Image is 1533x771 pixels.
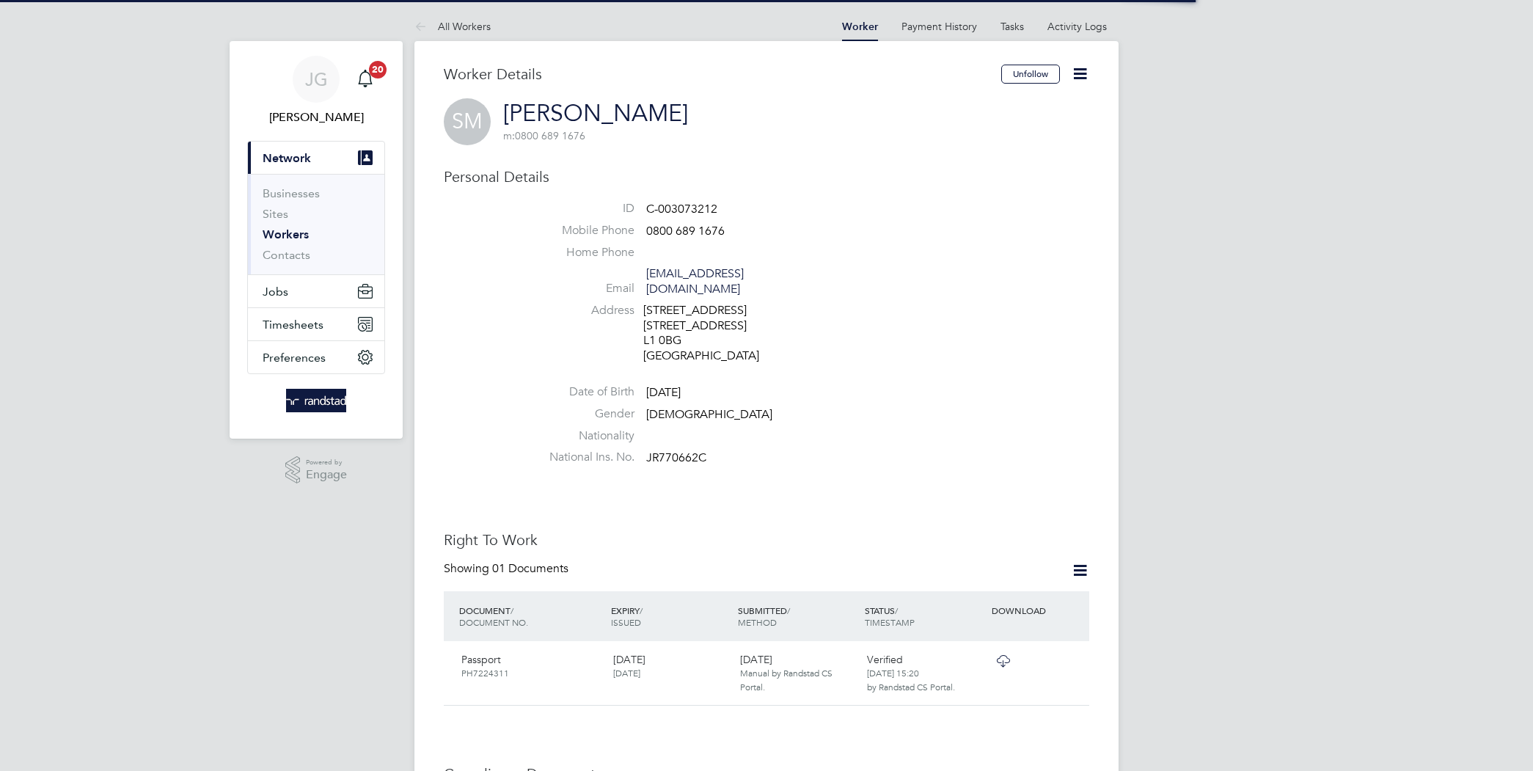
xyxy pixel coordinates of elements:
[532,384,634,400] label: Date of Birth
[532,406,634,422] label: Gender
[444,530,1089,549] h3: Right To Work
[532,281,634,296] label: Email
[532,428,634,444] label: Nationality
[263,151,311,165] span: Network
[611,616,641,628] span: ISSUED
[734,597,861,635] div: SUBMITTED
[867,667,919,679] span: [DATE] 15:20
[988,597,1089,624] div: DOWNLOAD
[461,667,509,679] span: PH7224311
[842,21,878,33] a: Worker
[459,616,528,628] span: DOCUMENT NO.
[613,667,640,679] span: [DATE]
[532,303,634,318] label: Address
[738,616,777,628] span: METHOD
[248,275,384,307] button: Jobs
[305,70,328,89] span: JG
[607,597,734,635] div: EXPIRY
[263,186,320,200] a: Businesses
[444,561,571,577] div: Showing
[646,407,772,422] span: [DEMOGRAPHIC_DATA]
[492,561,568,576] span: 01 Documents
[740,667,833,692] span: Manual by Randstad CS Portal.
[263,351,326,365] span: Preferences
[503,129,585,142] span: 0800 689 1676
[455,597,607,635] div: DOCUMENT
[532,450,634,465] label: National Ins. No.
[369,61,387,78] span: 20
[248,341,384,373] button: Preferences
[247,389,385,412] a: Go to home page
[901,20,977,33] a: Payment History
[532,223,634,238] label: Mobile Phone
[865,616,915,628] span: TIMESTAMP
[503,99,688,128] a: [PERSON_NAME]
[640,604,643,616] span: /
[503,129,515,142] span: m:
[306,456,347,469] span: Powered by
[248,174,384,274] div: Network
[646,385,681,400] span: [DATE]
[861,597,988,635] div: STATUS
[414,20,491,33] a: All Workers
[263,318,323,332] span: Timesheets
[787,604,790,616] span: /
[248,308,384,340] button: Timesheets
[532,245,634,260] label: Home Phone
[643,303,783,364] div: [STREET_ADDRESS] [STREET_ADDRESS] L1 0BG [GEOGRAPHIC_DATA]
[444,98,491,145] span: SM
[511,604,513,616] span: /
[444,65,1001,84] h3: Worker Details
[351,56,380,103] a: 20
[306,469,347,481] span: Engage
[247,109,385,126] span: James Garrard
[646,202,717,216] span: C-003073212
[1047,20,1107,33] a: Activity Logs
[646,224,725,238] span: 0800 689 1676
[263,207,288,221] a: Sites
[867,653,903,666] span: Verified
[286,389,347,412] img: randstad-logo-retina.png
[646,266,744,296] a: [EMAIL_ADDRESS][DOMAIN_NAME]
[867,681,955,693] span: by Randstad CS Portal.
[263,248,310,262] a: Contacts
[248,142,384,174] button: Network
[455,647,607,685] div: Passport
[263,285,288,299] span: Jobs
[263,227,309,241] a: Workers
[607,647,734,685] div: [DATE]
[895,604,898,616] span: /
[1000,20,1024,33] a: Tasks
[1001,65,1060,84] button: Unfollow
[285,456,348,484] a: Powered byEngage
[247,56,385,126] a: JG[PERSON_NAME]
[734,647,861,699] div: [DATE]
[444,167,1089,186] h3: Personal Details
[230,41,403,439] nav: Main navigation
[646,451,706,466] span: JR770662C
[532,201,634,216] label: ID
